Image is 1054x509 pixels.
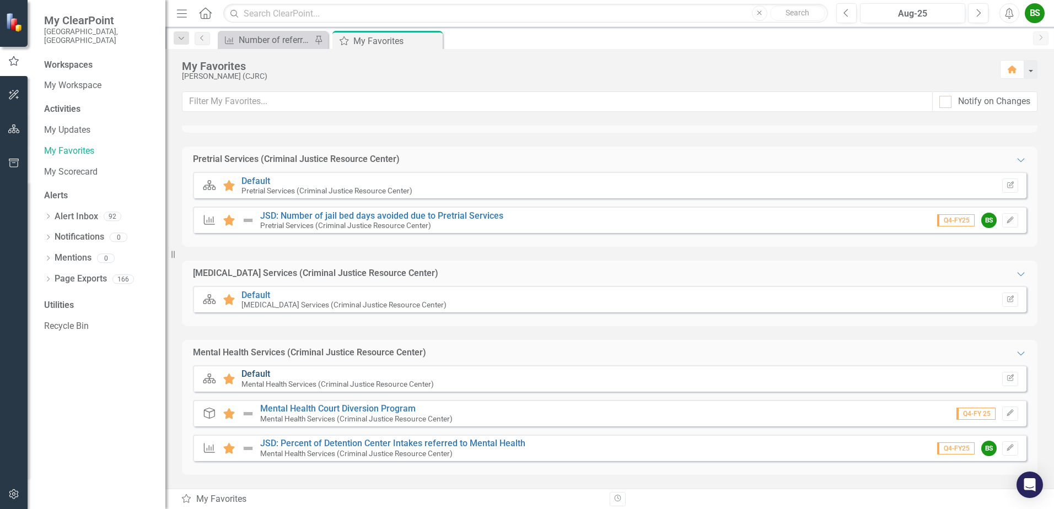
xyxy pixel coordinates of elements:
a: My Updates [44,124,154,137]
span: Q4-FY25 [937,442,975,454]
input: Filter My Favorites... [182,91,933,112]
span: Q4-FY 25 [956,408,996,420]
a: Page Exports [55,273,107,285]
div: My Favorites [181,493,601,506]
a: Default [241,369,270,379]
div: Notify on Changes [958,95,1030,108]
img: Not Defined [241,214,255,227]
div: Mental Health Services (Criminal Justice Resource Center) [193,346,426,359]
small: [GEOGRAPHIC_DATA], [GEOGRAPHIC_DATA] [44,27,154,45]
div: Pretrial Services (Criminal Justice Resource Center) [193,153,400,166]
small: Mental Health Services (Criminal Justice Resource Center) [241,380,434,388]
input: Search ClearPoint... [223,4,828,23]
a: My Favorites [44,145,154,158]
a: Mental Health Court Diversion Program [260,403,416,414]
small: Mental Health Services (Criminal Justice Resource Center) [260,414,453,423]
span: Search [786,8,809,17]
img: ClearPoint Strategy [6,13,25,32]
div: Alerts [44,189,154,202]
span: Q4-FY25 [937,214,975,226]
div: [MEDICAL_DATA] Services (Criminal Justice Resource Center) [193,267,438,280]
small: Mental Health Services (Criminal Justice Resource Center) [260,449,453,458]
a: JSD: Percent of Detention Center Intakes referred to Mental Health [260,438,525,448]
div: 0 [110,232,127,242]
div: My Favorites [182,60,989,72]
div: 166 [112,274,134,284]
div: BS [981,213,997,228]
a: My Scorecard [44,166,154,178]
img: Not Defined [241,407,255,420]
a: My Workspace [44,79,154,92]
a: Notifications [55,231,104,243]
div: Aug-25 [864,7,961,20]
div: BS [981,441,997,456]
a: Mentions [55,252,92,264]
div: Workspaces [44,59,93,72]
a: Default [241,290,270,300]
small: Pretrial Services (Criminal Justice Resource Center) [241,186,412,195]
a: Number of referrals for services STARR [221,33,311,47]
div: Utilities [44,299,154,312]
a: Recycle Bin [44,320,154,333]
small: [MEDICAL_DATA] Services (Criminal Justice Resource Center) [241,300,447,309]
div: Activities [44,103,154,116]
div: 92 [104,212,121,221]
div: Number of referrals for services STARR [239,33,311,47]
div: 0 [97,253,115,263]
a: Default [241,176,270,186]
span: My ClearPoint [44,14,154,27]
button: BS [1025,3,1045,23]
div: Open Intercom Messenger [1017,472,1043,498]
small: Pretrial Services (Criminal Justice Resource Center) [260,221,431,230]
img: Not Defined [241,442,255,455]
button: Aug-25 [860,3,965,23]
div: My Favorites [353,34,440,48]
button: Search [770,6,825,21]
a: Alert Inbox [55,210,98,223]
a: JSD: Number of jail bed days avoided due to Pretrial Services [260,210,503,221]
div: [PERSON_NAME] (CJRC) [182,72,989,80]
